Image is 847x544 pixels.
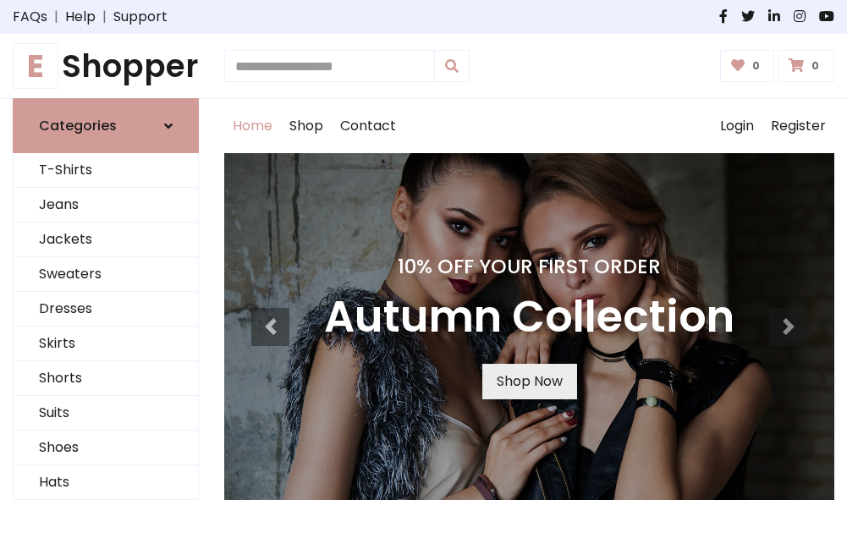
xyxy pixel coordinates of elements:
a: Login [712,99,762,153]
a: Hats [14,465,198,500]
h1: Shopper [13,47,199,85]
span: | [96,7,113,27]
a: Suits [14,396,198,431]
a: Shop Now [482,364,577,399]
a: Shop [281,99,332,153]
h4: 10% Off Your First Order [324,255,734,278]
a: Categories [13,98,199,153]
a: Register [762,99,834,153]
a: 0 [778,50,834,82]
a: FAQs [13,7,47,27]
a: Contact [332,99,404,153]
span: E [13,43,58,89]
a: Home [224,99,281,153]
h6: Categories [39,118,117,134]
a: Skirts [14,327,198,361]
a: Jackets [14,223,198,257]
a: Jeans [14,188,198,223]
a: Help [65,7,96,27]
a: Support [113,7,168,27]
span: | [47,7,65,27]
span: 0 [807,58,823,74]
h3: Autumn Collection [324,292,734,343]
a: Dresses [14,292,198,327]
a: Sweaters [14,257,198,292]
a: Shoes [14,431,198,465]
a: EShopper [13,47,199,85]
a: Shorts [14,361,198,396]
a: 0 [720,50,775,82]
a: T-Shirts [14,153,198,188]
span: 0 [748,58,764,74]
